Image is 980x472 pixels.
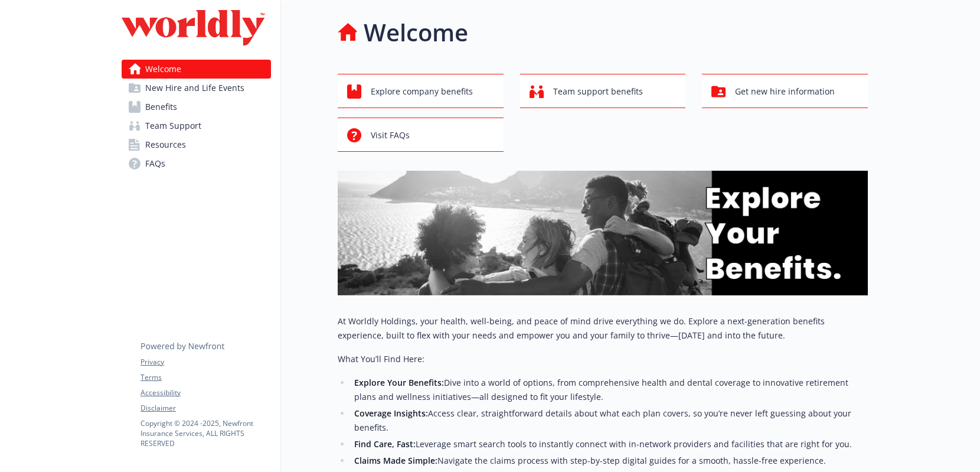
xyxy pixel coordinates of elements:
[122,60,271,79] a: Welcome
[145,154,165,173] span: FAQs
[702,74,868,108] button: Get new hire information
[145,79,244,97] span: New Hire and Life Events
[553,80,643,103] span: Team support benefits
[141,388,270,398] a: Accessibility
[122,97,271,116] a: Benefits
[145,97,177,116] span: Benefits
[351,376,868,404] li: Dive into a world of options, from comprehensive health and dental coverage to innovative retirem...
[520,74,686,108] button: Team support benefits
[145,116,201,135] span: Team Support
[371,124,410,147] span: Visit FAQs
[351,454,868,468] li: Navigate the claims process with step-by-step digital guides for a smooth, hassle-free experience.
[354,455,437,466] strong: Claims Made Simple:
[338,74,504,108] button: Explore company benefits
[351,437,868,451] li: Leverage smart search tools to instantly connect with in-network providers and facilities that ar...
[354,408,428,419] strong: Coverage Insights:
[371,80,473,103] span: Explore company benefits
[338,352,868,366] p: What You’ll Find Here:
[364,15,468,50] h1: Welcome
[354,438,416,450] strong: Find Care, Fast:
[338,314,868,343] p: At Worldly Holdings, your health, well-being, and peace of mind drive everything we do. Explore a...
[122,116,271,135] a: Team Support
[338,171,868,295] img: overview page banner
[338,118,504,152] button: Visit FAQs
[354,377,444,388] strong: Explore Your Benefits:
[141,372,270,383] a: Terms
[145,60,181,79] span: Welcome
[141,418,270,448] p: Copyright © 2024 - 2025 , Newfront Insurance Services, ALL RIGHTS RESERVED
[122,79,271,97] a: New Hire and Life Events
[141,403,270,414] a: Disclaimer
[735,80,835,103] span: Get new hire information
[122,135,271,154] a: Resources
[145,135,186,154] span: Resources
[141,357,270,367] a: Privacy
[351,406,868,435] li: Access clear, straightforward details about what each plan covers, so you’re never left guessing ...
[122,154,271,173] a: FAQs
